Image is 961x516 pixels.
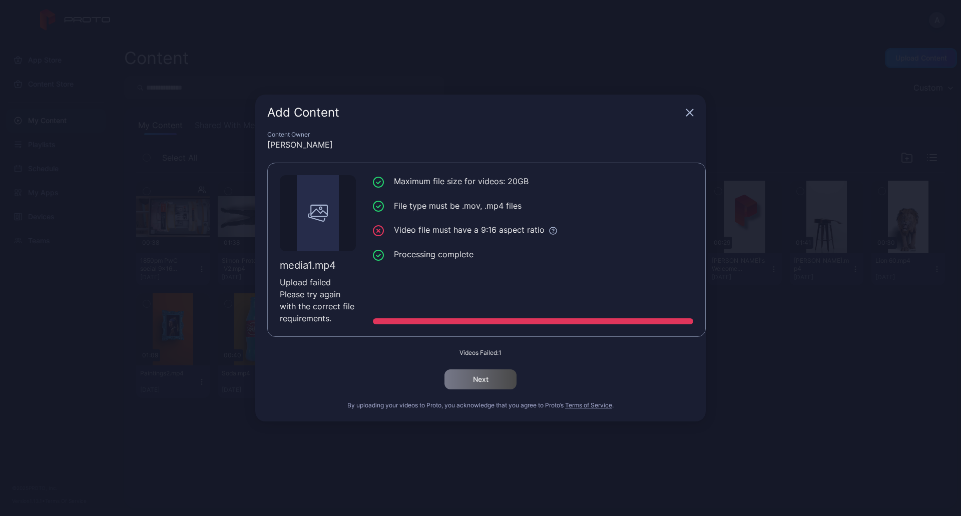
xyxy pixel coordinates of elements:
div: media1.mp4 [280,259,356,271]
button: Next [444,369,517,389]
div: Next [473,375,489,383]
div: Videos Failed: 1 [267,349,694,357]
li: Video file must have a 9:16 aspect ratio [373,224,693,236]
div: Please try again with the correct file requirements. [280,288,356,324]
li: Maximum file size for videos: 20GB [373,175,693,188]
div: Add Content [267,107,682,119]
li: Processing complete [373,248,693,261]
div: Content Owner [267,131,694,139]
button: Terms of Service [565,401,612,409]
div: [PERSON_NAME] [267,139,694,151]
div: Upload failed [280,276,356,288]
li: File type must be .mov, .mp4 files [373,200,693,212]
div: By uploading your videos to Proto, you acknowledge that you agree to Proto’s . [267,401,694,409]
